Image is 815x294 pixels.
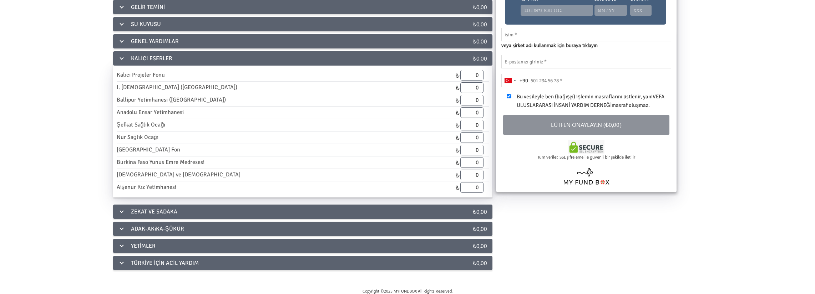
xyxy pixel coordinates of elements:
[115,170,317,179] div: [DEMOGRAPHIC_DATA] ve [DEMOGRAPHIC_DATA]
[501,41,597,49] span: veya şirket adı kullanmak için buraya tıklayın
[115,145,317,154] div: [GEOGRAPHIC_DATA] Fon
[473,259,487,267] span: ₺0,00
[455,95,460,105] span: ₺
[113,34,447,48] div: GENEL YARDIMLAR
[520,77,528,85] div: +90
[455,107,460,118] span: ₺
[455,132,460,143] span: ₺
[115,71,317,79] div: Kalıcı Projeler Fonu
[113,239,447,253] div: YETİMLER
[521,5,593,16] input: 1234 5678 9101 1112
[503,115,669,135] button: Lütfen onaylayın (₺0,00)
[455,157,460,168] span: ₺
[113,256,447,270] div: TÜRKİYE İÇİN ACİL YARDIM
[473,242,487,249] span: ₺0,00
[115,183,317,192] div: Aişenur Kız Yetimhanesi
[473,55,487,62] span: ₺0,00
[115,158,317,167] div: Burkina Faso Yunus Emre Medresesi
[501,55,671,68] input: E-postanızı giriniz *
[115,120,317,129] div: Şefkat Sağlık Ocağı
[594,5,627,16] input: MM / YY
[113,51,447,66] div: KALICI ESERLER
[501,74,671,87] input: 501 234 56 78 *
[455,145,460,155] span: ₺
[115,96,317,104] div: Ballipur Yetimhanesi ([GEOGRAPHIC_DATA])
[115,83,317,92] div: I. [DEMOGRAPHIC_DATA] ([GEOGRAPHIC_DATA])
[113,222,447,236] div: ADAK-AKiKA-ŞÜKÜR
[113,17,447,31] div: SU KUYUSU
[113,205,447,219] div: ZEKAT VE SADAKA
[115,108,317,117] div: Anadolu Ensar Yetimhanesi
[473,37,487,45] span: ₺0,00
[115,133,317,142] div: Nur Sağlık Ocağı
[473,208,487,215] span: ₺0,00
[630,5,652,16] input: XXX
[517,93,664,108] span: Bu vesileyle ben (bağışçı) işlemin masraflarını üstlenir, yani masraf oluşmaz.
[455,170,460,180] span: ₺
[455,120,460,130] span: ₺
[503,154,669,160] div: Tüm veriler, SSL şifreleme ile güvenli bir şekilde iletilir
[455,70,460,81] span: ₺
[455,82,460,93] span: ₺
[501,28,671,41] input: isim *
[363,288,452,294] span: Copyright © 2025 MYFUNDBOX All Rights Reserved.
[473,225,487,232] span: ₺0,00
[502,74,528,87] button: Selected country
[455,182,460,193] span: ₺
[473,20,487,28] span: ₺0,00
[473,3,487,11] span: ₺0,00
